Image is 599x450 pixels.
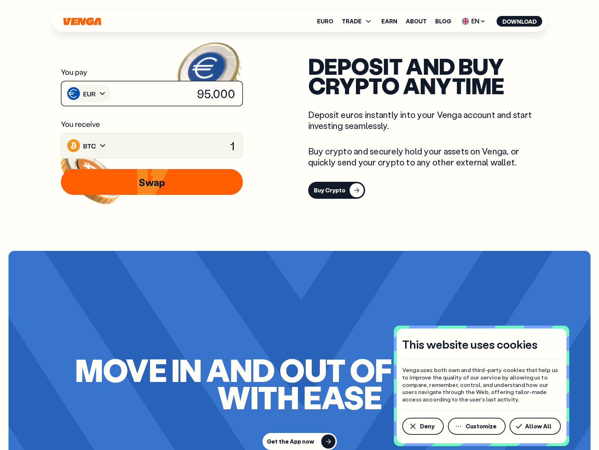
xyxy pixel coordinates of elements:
img: flag-uk [462,18,469,25]
span: move in and out of crypto with ease [37,356,562,410]
a: Buy Crypto [308,182,546,199]
h2: deposit and buy crypto anytime [308,56,546,95]
svg: Home [63,17,102,26]
p: Venga uses both own and third-party cookies that help us to improve the quality of our service by... [402,366,561,403]
button: Buy Crypto [308,182,365,199]
span: Deny [420,423,434,429]
div: Buy Crypto [314,187,345,194]
span: Allow All [525,423,552,429]
a: Euro [317,18,333,24]
span: TRADE [342,18,362,24]
button: Get the App now [263,433,337,450]
h4: This website uses cookies [402,337,537,352]
span: EN [460,16,488,27]
div: Get the App now [267,439,314,444]
button: Allow All [509,418,561,435]
a: Earn [381,18,397,24]
button: Customize [448,418,506,435]
p: Buy crypto and securely hold your assets on Venga, or quickly send your crypto to any other exter... [308,146,546,168]
p: Deposit euros instantly into your Venga account and start investing seamlessly. [308,109,546,131]
span: TRADE [342,17,373,26]
a: About [406,18,427,24]
button: Download [497,16,542,27]
button: Deny [402,418,444,435]
span: Customize [466,423,496,429]
a: Blog [435,18,451,24]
